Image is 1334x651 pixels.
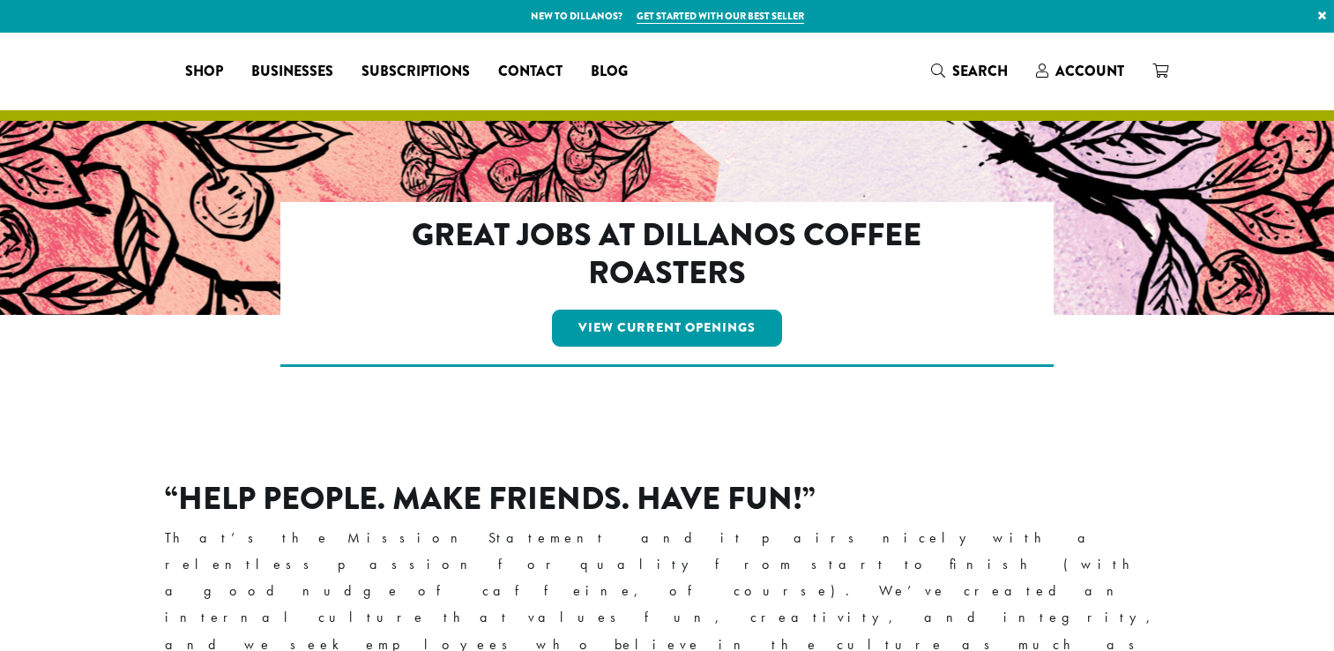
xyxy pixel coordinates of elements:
[185,61,223,83] span: Shop
[165,480,1170,518] h2: “Help People. Make Friends. Have Fun!”
[361,61,470,83] span: Subscriptions
[917,56,1022,86] a: Search
[498,61,563,83] span: Contact
[251,61,333,83] span: Businesses
[637,9,804,24] a: Get started with our best seller
[591,61,628,83] span: Blog
[552,310,782,347] a: View Current Openings
[171,57,237,86] a: Shop
[952,61,1008,81] span: Search
[356,216,978,292] h2: Great Jobs at Dillanos Coffee Roasters
[1055,61,1124,81] span: Account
